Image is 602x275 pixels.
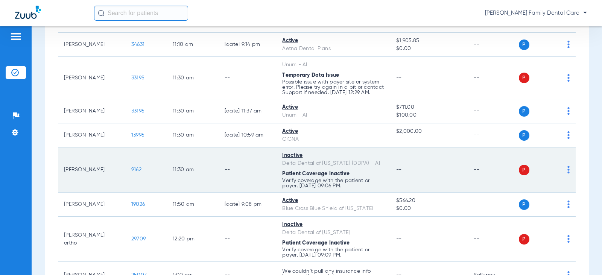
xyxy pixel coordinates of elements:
div: Blue Cross Blue Shield of [US_STATE] [282,205,384,213]
span: 34631 [131,42,144,47]
p: Verify coverage with the patient or payer. [DATE] 09:09 PM. [282,247,384,258]
div: Active [282,103,384,111]
img: group-dot-blue.svg [567,201,570,208]
span: 9162 [131,167,141,172]
span: -- [396,236,402,242]
img: group-dot-blue.svg [567,107,570,115]
span: P [519,106,529,117]
td: 12:20 PM [167,217,219,262]
img: Search Icon [98,10,105,17]
div: Aetna Dental Plans [282,45,384,53]
td: [PERSON_NAME] [58,193,125,217]
img: group-dot-blue.svg [567,166,570,173]
span: $0.00 [396,205,462,213]
span: -- [396,75,402,81]
p: Verify coverage with the patient or payer. [DATE] 09:06 PM. [282,178,384,188]
td: -- [219,57,277,99]
td: -- [219,217,277,262]
td: 11:30 AM [167,123,219,147]
td: -- [468,147,518,193]
div: Delta Dental of [US_STATE] (DDPA) - AI [282,160,384,167]
img: group-dot-blue.svg [567,74,570,82]
div: Delta Dental of [US_STATE] [282,229,384,237]
div: Active [282,128,384,135]
span: $711.00 [396,103,462,111]
div: Active [282,197,384,205]
img: hamburger-icon [10,32,22,41]
span: $100.00 [396,111,462,119]
input: Search for patients [94,6,188,21]
td: -- [468,193,518,217]
span: 19026 [131,202,145,207]
span: P [519,40,529,50]
img: Zuub Logo [15,6,41,19]
td: -- [468,57,518,99]
span: Patient Coverage Inactive [282,171,350,176]
span: 33195 [131,75,144,81]
span: P [519,199,529,210]
span: [PERSON_NAME] Family Dental Care [485,9,587,17]
img: group-dot-blue.svg [567,235,570,243]
span: Patient Coverage Inactive [282,240,350,246]
td: [PERSON_NAME] [58,33,125,57]
td: -- [219,147,277,193]
td: 11:50 AM [167,193,219,217]
span: P [519,73,529,83]
td: 11:30 AM [167,99,219,123]
div: Active [282,37,384,45]
span: $1,905.85 [396,37,462,45]
span: $566.20 [396,197,462,205]
div: CIGNA [282,135,384,143]
p: Possible issue with payer site or system error. Please try again in a bit or contact Support if n... [282,79,384,95]
span: $0.00 [396,45,462,53]
td: 11:30 AM [167,57,219,99]
span: Temporary Data Issue [282,73,339,78]
td: [PERSON_NAME] [58,57,125,99]
td: [PERSON_NAME] [58,123,125,147]
td: -- [468,33,518,57]
span: P [519,130,529,141]
div: Unum - AI [282,111,384,119]
td: [DATE] 11:37 AM [219,99,277,123]
img: group-dot-blue.svg [567,41,570,48]
td: -- [468,99,518,123]
span: -- [396,167,402,172]
td: 11:10 AM [167,33,219,57]
span: P [519,165,529,175]
td: [DATE] 9:14 PM [219,33,277,57]
span: 33196 [131,108,144,114]
td: [PERSON_NAME] [58,147,125,193]
td: 11:30 AM [167,147,219,193]
td: [PERSON_NAME] [58,99,125,123]
td: [DATE] 9:08 PM [219,193,277,217]
td: [DATE] 10:59 AM [219,123,277,147]
div: Inactive [282,221,384,229]
div: Unum - AI [282,61,384,69]
img: group-dot-blue.svg [567,131,570,139]
span: $2,000.00 [396,128,462,135]
td: -- [468,123,518,147]
span: P [519,234,529,245]
td: -- [468,217,518,262]
div: Inactive [282,152,384,160]
span: 29709 [131,236,146,242]
span: 13996 [131,132,144,138]
td: [PERSON_NAME]-ortho [58,217,125,262]
span: -- [396,135,462,143]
